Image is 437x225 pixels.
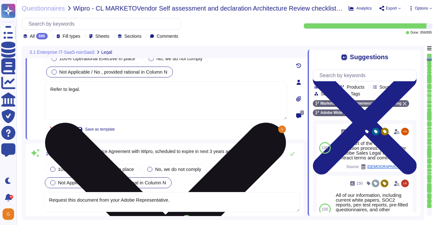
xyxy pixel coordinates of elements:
span: Questionnaires [22,5,65,12]
span: Export [386,6,397,10]
span: 3.1 Enterprise IT-SaaS-nonSaaS [29,50,95,54]
span: All [30,34,35,38]
div: 9+ [9,195,13,199]
span: Wipro - CL MARKETOVendor Self assessment and declaration Architecture Review checklist ver 1.7.9 ... [73,5,344,12]
span: 100 [322,146,328,150]
span: 24 [44,151,51,156]
span: 0 [300,110,304,115]
span: No, we do not comply [156,56,202,61]
span: Sheets [95,34,109,38]
button: user [1,207,19,221]
span: Sections [124,34,142,38]
textarea: Request this document from your Adobe Representative. [44,192,300,212]
button: Analytics [349,6,372,11]
span: 856 / 895 [420,31,432,34]
span: 100% Operational Effective in place [59,56,135,61]
img: user [278,125,286,133]
span: Analytics [356,6,372,10]
img: user [401,180,409,187]
span: 100 [322,207,328,211]
img: user [401,128,409,135]
textarea: Refer to legal. [45,81,287,120]
input: Search by keywords [316,70,416,81]
input: Search by keywords [25,18,181,29]
span: Not Applicable / No , provided rational in Column N [59,69,167,75]
span: Comments [157,34,178,38]
span: Legal [101,50,112,54]
span: Options [415,6,428,10]
span: Fill types [63,34,80,38]
div: 895 [36,33,48,39]
img: user [3,208,14,220]
span: Done: [410,31,419,34]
